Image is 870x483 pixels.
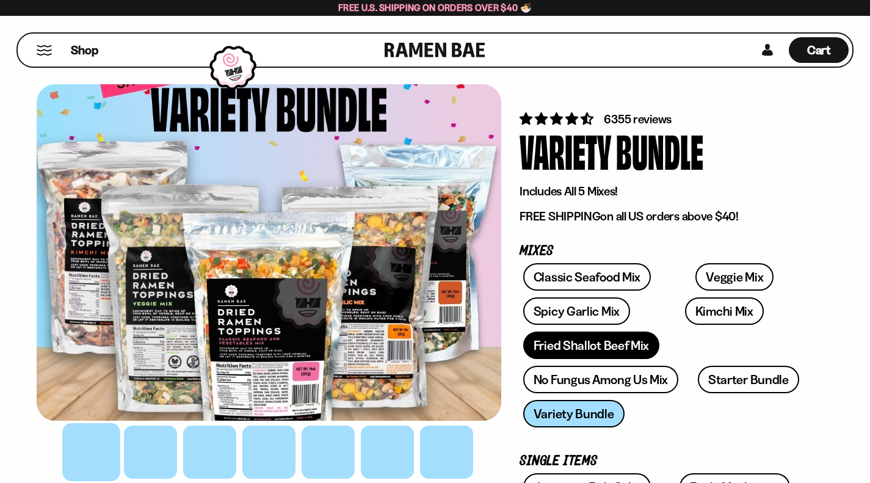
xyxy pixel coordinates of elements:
p: Single Items [520,456,815,467]
span: Free U.S. Shipping on Orders over $40 🍜 [338,2,532,13]
a: Cart [789,34,849,67]
button: Mobile Menu Trigger [36,45,53,56]
a: No Fungus Among Us Mix [523,366,678,393]
span: Cart [807,43,831,57]
a: Shop [71,37,98,63]
a: Spicy Garlic Mix [523,297,630,325]
a: Kimchi Mix [685,297,764,325]
p: on all US orders above $40! [520,209,815,224]
span: 4.63 stars [520,111,596,126]
span: 6355 reviews [604,112,672,126]
div: Bundle [616,128,703,173]
a: Veggie Mix [695,263,774,291]
span: Shop [71,42,98,59]
div: Variety [520,128,611,173]
p: Mixes [520,245,815,257]
a: Fried Shallot Beef Mix [523,332,659,359]
a: Starter Bundle [698,366,799,393]
a: Classic Seafood Mix [523,263,651,291]
strong: FREE SHIPPING [520,209,600,223]
p: Includes All 5 Mixes! [520,184,815,199]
